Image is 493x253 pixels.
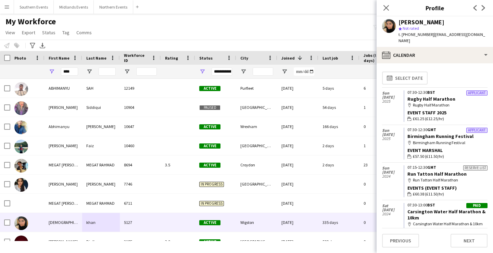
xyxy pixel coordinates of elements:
[359,117,404,136] div: 0
[120,213,161,232] div: 5127
[377,47,493,63] div: Calendar
[199,124,220,129] span: Active
[427,202,435,207] span: BST
[45,98,82,117] div: [PERSON_NAME]
[86,68,92,75] button: Open Filter Menu
[161,155,195,174] div: 3.5
[277,136,318,155] div: [DATE]
[14,101,28,115] img: Aiman Siddiqui
[277,175,318,193] div: [DATE]
[277,98,318,117] div: [DATE]
[318,79,359,98] div: 5 days
[61,67,78,76] input: First Name Filter Input
[199,105,220,110] span: Paused
[39,28,58,37] a: Status
[377,3,493,12] h3: Profile
[407,110,488,116] div: Event Staff 2025
[427,127,436,132] span: GMT
[28,41,37,50] app-action-btn: Advanced filters
[45,155,82,174] div: MEGAT [PERSON_NAME]
[45,117,82,136] div: Abhimanyu
[99,67,116,76] input: Last Name Filter Input
[359,175,404,193] div: 0
[199,86,220,91] span: Active
[45,213,82,232] div: [DEMOGRAPHIC_DATA]
[407,185,488,191] div: Events (Event Staff)
[19,28,38,37] a: Export
[236,213,277,232] div: Wigston
[382,174,403,178] span: 2024
[382,204,403,208] span: Sat
[14,159,28,173] img: MEGAT AMMAR SULEIMAN MEGAT RAHMAD
[199,201,224,206] span: In progress
[277,79,318,98] div: [DATE]
[407,133,473,139] a: Birmingham Running Festival
[82,232,120,251] div: Diallo
[382,137,403,141] span: 2025
[199,163,220,168] span: Active
[45,194,82,213] div: MEGAT [PERSON_NAME]
[60,28,72,37] a: Tag
[236,175,277,193] div: [GEOGRAPHIC_DATA]
[82,213,120,232] div: khan
[403,26,419,31] span: Not rated
[413,116,444,122] span: £61.25 (£12.25/hr)
[463,165,488,170] div: Reserve list
[5,16,56,27] span: My Workforce
[281,68,288,75] button: Open Filter Menu
[199,220,220,225] span: Active
[49,68,55,75] button: Open Filter Menu
[136,67,157,76] input: Workforce ID Filter Input
[199,68,205,75] button: Open Filter Menu
[82,175,120,193] div: [PERSON_NAME]
[45,136,82,155] div: [PERSON_NAME]
[407,147,488,153] div: Event Marshal
[318,98,359,117] div: 54 days
[382,99,403,103] span: 2025
[45,79,82,98] div: ABHIMANYU
[236,98,277,117] div: [GEOGRAPHIC_DATA]
[45,175,82,193] div: [PERSON_NAME]
[382,170,403,174] span: [DATE]
[236,136,277,155] div: [GEOGRAPHIC_DATA]
[427,165,436,170] span: GMT
[82,194,120,213] div: MEGAT RAHMAD
[407,96,455,102] a: Rugby Half Marathon
[382,212,403,216] span: 2024
[277,155,318,174] div: [DATE]
[399,32,434,37] span: t. [PHONE_NUMBER]
[199,182,224,187] span: In progress
[124,68,130,75] button: Open Filter Menu
[277,213,318,232] div: [DATE]
[318,232,359,251] div: 509 days
[82,117,120,136] div: [PERSON_NAME]
[277,117,318,136] div: [DATE]
[14,216,28,230] img: iman khan
[382,91,403,95] span: Sun
[382,95,403,99] span: [DATE]
[161,232,195,251] div: 3.0
[399,19,444,25] div: [PERSON_NAME]
[236,232,277,251] div: [GEOGRAPHIC_DATA]
[294,67,314,76] input: Joined Filter Input
[382,208,403,212] span: [DATE]
[94,0,133,14] button: Northern Events
[236,79,277,98] div: Purfleet
[240,55,248,61] span: City
[165,55,178,61] span: Rating
[82,98,120,117] div: Siddiqui
[382,132,403,137] span: [DATE]
[466,203,488,208] div: Paid
[86,55,106,61] span: Last Name
[120,175,161,193] div: 7746
[5,29,15,36] span: View
[120,98,161,117] div: 10904
[318,136,359,155] div: 2 days
[76,29,92,36] span: Comms
[451,234,488,248] button: Next
[120,232,161,251] div: 2185
[407,203,488,207] div: 07:30-13:00
[236,155,277,174] div: Croydon
[120,136,161,155] div: 10460
[82,155,120,174] div: MEGAT RAHMAD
